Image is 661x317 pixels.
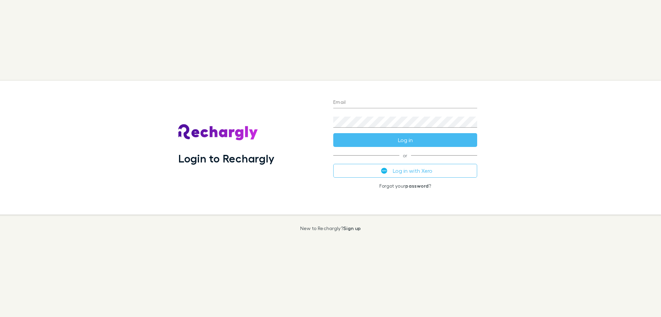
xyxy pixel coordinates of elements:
button: Log in [333,133,477,147]
img: Rechargly's Logo [178,124,258,141]
a: Sign up [343,225,361,231]
p: New to Rechargly? [300,226,361,231]
p: Forgot your ? [333,183,477,189]
h1: Login to Rechargly [178,152,274,165]
button: Log in with Xero [333,164,477,178]
img: Xero's logo [381,168,387,174]
a: password [405,183,429,189]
